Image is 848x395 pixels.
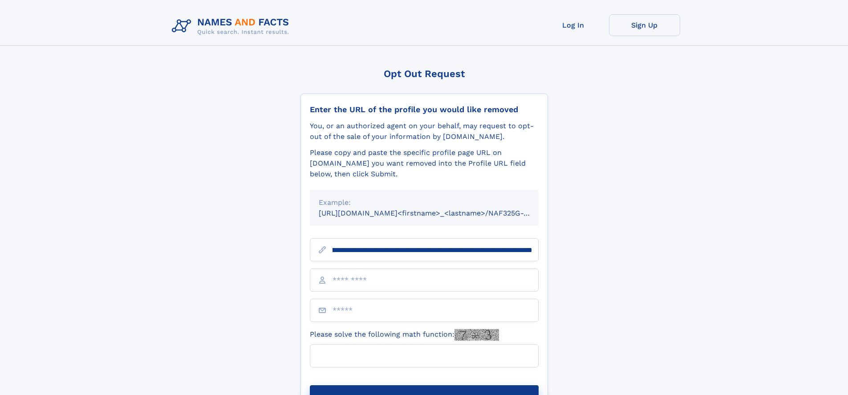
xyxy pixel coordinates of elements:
[319,209,556,217] small: [URL][DOMAIN_NAME]<firstname>_<lastname>/NAF325G-xxxxxxxx
[310,121,539,142] div: You, or an authorized agent on your behalf, may request to opt-out of the sale of your informatio...
[300,68,548,79] div: Opt Out Request
[310,105,539,114] div: Enter the URL of the profile you would like removed
[609,14,680,36] a: Sign Up
[168,14,296,38] img: Logo Names and Facts
[310,329,499,341] label: Please solve the following math function:
[538,14,609,36] a: Log In
[310,147,539,179] div: Please copy and paste the specific profile page URL on [DOMAIN_NAME] you want removed into the Pr...
[319,197,530,208] div: Example:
